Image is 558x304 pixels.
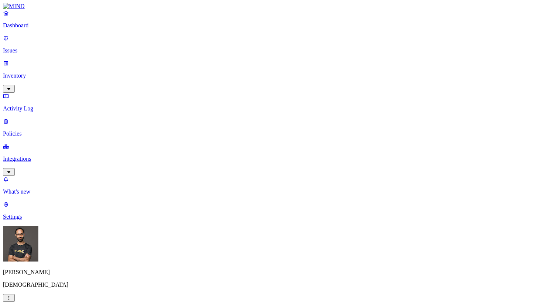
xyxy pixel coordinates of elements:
[3,22,555,29] p: Dashboard
[3,10,555,29] a: Dashboard
[3,105,555,112] p: Activity Log
[3,188,555,195] p: What's new
[3,47,555,54] p: Issues
[3,130,555,137] p: Policies
[3,214,555,220] p: Settings
[3,176,555,195] a: What's new
[3,226,38,262] img: Ohad Abarbanel
[3,281,555,288] p: [DEMOGRAPHIC_DATA]
[3,3,25,10] img: MIND
[3,269,555,276] p: [PERSON_NAME]
[3,156,555,162] p: Integrations
[3,93,555,112] a: Activity Log
[3,3,555,10] a: MIND
[3,118,555,137] a: Policies
[3,60,555,92] a: Inventory
[3,201,555,220] a: Settings
[3,72,555,79] p: Inventory
[3,143,555,175] a: Integrations
[3,35,555,54] a: Issues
